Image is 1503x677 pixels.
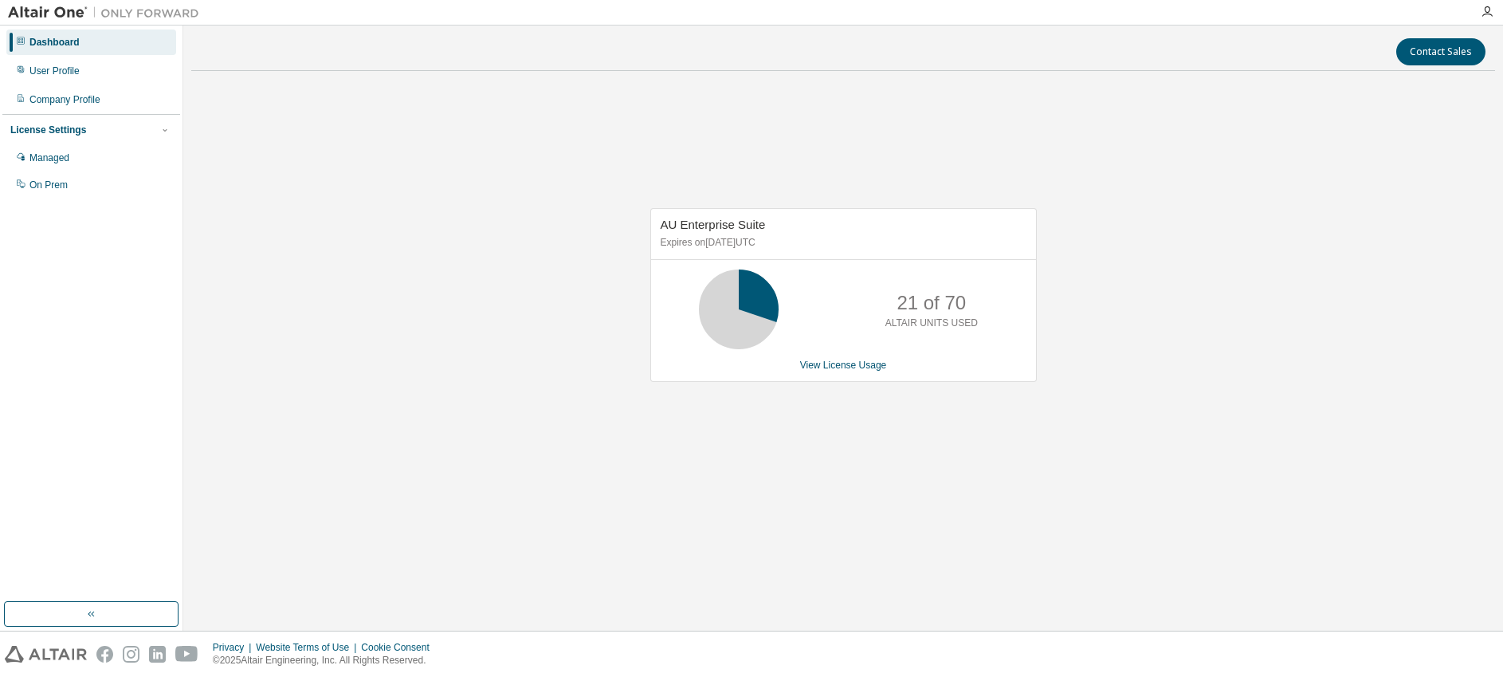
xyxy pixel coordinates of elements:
[8,5,207,21] img: Altair One
[29,65,80,77] div: User Profile
[897,289,966,317] p: 21 of 70
[175,646,198,663] img: youtube.svg
[661,218,766,231] span: AU Enterprise Suite
[661,236,1022,250] p: Expires on [DATE] UTC
[10,124,86,136] div: License Settings
[885,317,978,330] p: ALTAIR UNITS USED
[5,646,87,663] img: altair_logo.svg
[800,360,887,371] a: View License Usage
[96,646,113,663] img: facebook.svg
[361,641,438,654] div: Cookie Consent
[256,641,361,654] div: Website Terms of Use
[29,36,80,49] div: Dashboard
[149,646,166,663] img: linkedin.svg
[1396,38,1485,65] button: Contact Sales
[29,152,69,164] div: Managed
[29,179,68,191] div: On Prem
[29,93,100,106] div: Company Profile
[123,646,139,663] img: instagram.svg
[213,641,256,654] div: Privacy
[213,654,439,667] p: © 2025 Altair Engineering, Inc. All Rights Reserved.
